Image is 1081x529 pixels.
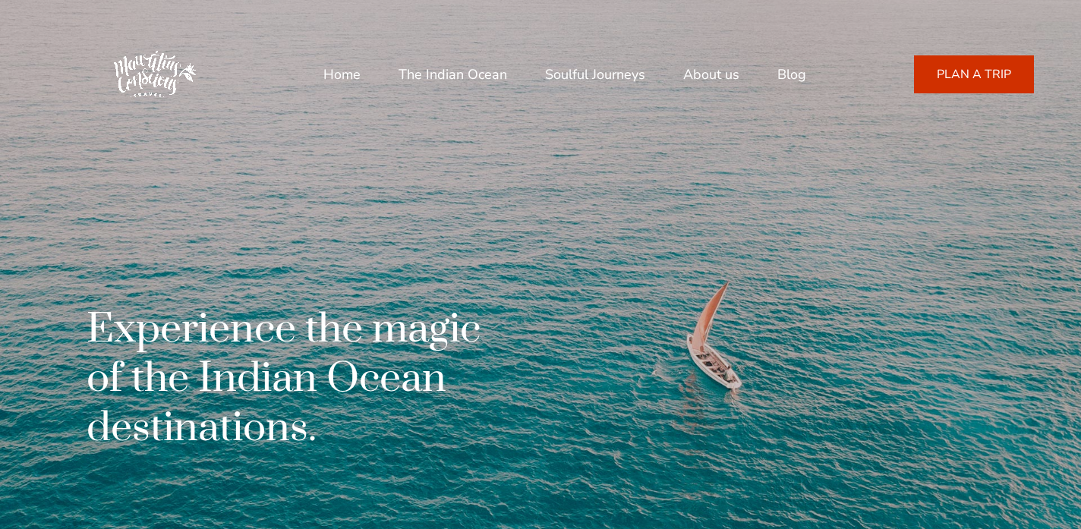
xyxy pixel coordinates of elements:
a: Blog [777,56,806,93]
a: Soulful Journeys [545,56,645,93]
h1: Experience the magic of the Indian Ocean destinations. [87,305,501,453]
a: The Indian Ocean [399,56,507,93]
a: PLAN A TRIP [914,55,1034,93]
a: About us [683,56,739,93]
a: Home [323,56,361,93]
